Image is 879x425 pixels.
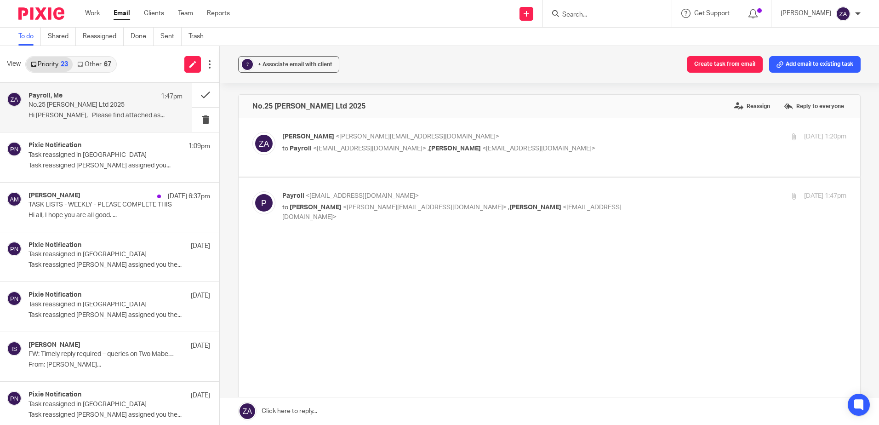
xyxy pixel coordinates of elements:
span: Payroll [290,145,312,152]
p: Task reassigned in [GEOGRAPHIC_DATA] [29,301,174,309]
img: svg%3E [7,142,22,156]
span: <[EMAIL_ADDRESS][DOMAIN_NAME]> [482,145,595,152]
p: [DATE] 1:20pm [804,132,846,142]
img: svg%3E [7,192,22,207]
img: svg%3E [252,191,275,214]
span: Get Support [694,10,730,17]
a: Priority23 [26,57,73,72]
span: , [428,145,429,152]
input: Search [561,11,644,19]
span: [PERSON_NAME] [282,133,334,140]
a: Shared [48,28,76,46]
img: svg%3E [836,6,850,21]
a: Done [131,28,154,46]
a: Sent [160,28,182,46]
a: Reassigned [83,28,124,46]
p: [DATE] [191,291,210,300]
a: Reports [207,9,230,18]
span: <[PERSON_NAME][EMAIL_ADDRESS][DOMAIN_NAME]> [343,204,507,211]
a: Email [114,9,130,18]
p: [DATE] 6:37pm [168,192,210,201]
span: , [508,204,509,211]
p: [DATE] [191,341,210,350]
p: 1:09pm [188,142,210,151]
a: Trash [188,28,211,46]
img: svg%3E [7,391,22,406]
a: To do [18,28,41,46]
p: [PERSON_NAME] [781,9,831,18]
p: Task reassigned in [GEOGRAPHIC_DATA] [29,251,174,258]
img: svg%3E [7,341,22,356]
span: Payroll [282,193,304,199]
button: Create task from email [687,56,763,73]
p: FW: Timely reply required – queries on Two Mabels Limited for the annual accounts year ended [DATE] [29,350,174,358]
h4: Pixie Notification [29,391,81,399]
p: TASK LISTS - WEEKLY - PLEASE COMPLETE THIS [29,201,174,209]
a: Clients [144,9,164,18]
h4: [PERSON_NAME] [29,341,80,349]
span: <[EMAIL_ADDRESS][DOMAIN_NAME]> [282,204,622,220]
p: Task reassigned [PERSON_NAME] assigned you the... [29,311,210,319]
p: 1:47pm [161,92,183,101]
h4: [PERSON_NAME] [29,192,80,200]
span: [PERSON_NAME] [429,145,481,152]
img: Pixie [18,7,64,20]
div: ? [242,59,253,70]
button: Add email to existing task [769,56,861,73]
button: ? + Associate email with client [238,56,339,73]
p: [DATE] 1:47pm [804,191,846,201]
img: svg%3E [7,92,22,107]
p: Task reassigned [PERSON_NAME] assigned you the... [29,261,210,269]
img: svg%3E [7,291,22,306]
p: No.25 [PERSON_NAME] Ltd 2025 [29,101,152,109]
span: to [282,145,288,152]
div: 23 [61,61,68,68]
h4: No.25 [PERSON_NAME] Ltd 2025 [252,102,365,111]
a: Work [85,9,100,18]
p: Hi all, I hope you are all good. ... [29,212,210,219]
span: [PERSON_NAME] [509,204,561,211]
span: + Associate email with client [258,62,332,67]
p: From: [PERSON_NAME]... [29,361,210,369]
p: Hi [PERSON_NAME], Please find attached as... [29,112,183,120]
h4: Pixie Notification [29,142,81,149]
div: 67 [104,61,111,68]
h4: Pixie Notification [29,291,81,299]
span: <[EMAIL_ADDRESS][DOMAIN_NAME]> [306,193,419,199]
p: Task reassigned in [GEOGRAPHIC_DATA] [29,151,174,159]
span: View [7,59,21,69]
p: Task reassigned [PERSON_NAME] assigned you the... [29,411,210,419]
img: svg%3E [7,241,22,256]
a: Other67 [73,57,115,72]
label: Reassign [732,99,772,113]
h4: Pixie Notification [29,241,81,249]
label: Reply to everyone [782,99,846,113]
a: Team [178,9,193,18]
span: [PERSON_NAME] [290,204,342,211]
p: [DATE] [191,391,210,400]
p: Task reassigned in [GEOGRAPHIC_DATA] [29,401,174,408]
span: to [282,204,288,211]
span: <[EMAIL_ADDRESS][DOMAIN_NAME]> [313,145,426,152]
span: <[PERSON_NAME][EMAIL_ADDRESS][DOMAIN_NAME]> [336,133,499,140]
p: [DATE] [191,241,210,251]
img: svg%3E [252,132,275,155]
p: Task reassigned [PERSON_NAME] assigned you... [29,162,210,170]
h4: Payroll, Me [29,92,63,100]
